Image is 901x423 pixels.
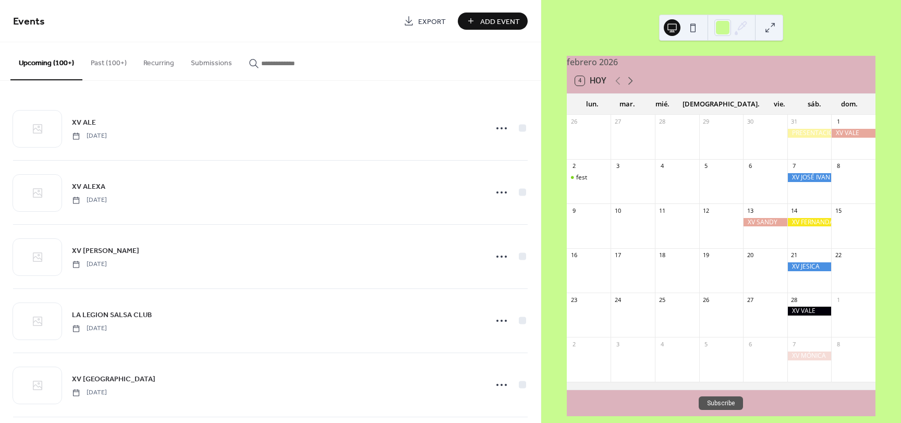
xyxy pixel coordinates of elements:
[658,207,666,214] div: 11
[787,173,832,182] div: XV JOSÉ IVAN
[658,251,666,259] div: 18
[10,42,82,80] button: Upcoming (100+)
[787,307,832,316] div: XV VALE
[614,340,622,348] div: 3
[575,94,610,115] div: lun.
[790,251,798,259] div: 21
[72,246,139,257] span: XV [PERSON_NAME]
[135,42,182,79] button: Recurring
[570,251,578,259] div: 16
[570,296,578,304] div: 23
[787,227,832,236] div: XVI FERNANDA
[72,310,152,321] span: LA LEGION SALSA CLUB
[72,373,155,385] a: XV [GEOGRAPHIC_DATA]
[658,118,666,126] div: 28
[787,129,832,138] div: PRESENTACIÓN REGINA (4 AÑOS)
[614,118,622,126] div: 27
[610,94,645,115] div: mar.
[746,207,754,214] div: 13
[182,42,240,79] button: Submissions
[13,11,45,32] span: Events
[72,182,105,192] span: XV ALEXA
[797,94,832,115] div: sáb.
[746,251,754,259] div: 20
[831,129,875,138] div: XV VALE
[834,207,842,214] div: 15
[790,340,798,348] div: 7
[658,296,666,304] div: 25
[458,13,528,30] button: Add Event
[72,388,107,397] span: [DATE]
[658,340,666,348] div: 4
[567,173,611,182] div: fest
[787,352,832,360] div: XV MÓNICA
[702,251,710,259] div: 19
[614,251,622,259] div: 17
[570,207,578,214] div: 9
[834,118,842,126] div: 1
[702,340,710,348] div: 5
[72,116,96,128] a: XV ALE
[834,162,842,170] div: 8
[702,296,710,304] div: 26
[746,118,754,126] div: 30
[702,162,710,170] div: 5
[746,340,754,348] div: 6
[614,162,622,170] div: 3
[790,118,798,126] div: 31
[480,16,520,27] span: Add Event
[743,218,787,227] div: XV SANDY
[418,16,446,27] span: Export
[576,173,587,182] div: fest
[832,94,867,115] div: dom.
[72,245,139,257] a: XV [PERSON_NAME]
[702,118,710,126] div: 29
[72,309,152,321] a: LA LEGION SALSA CLUB
[746,296,754,304] div: 27
[72,374,155,385] span: XV [GEOGRAPHIC_DATA]
[658,162,666,170] div: 4
[680,94,762,115] div: [DEMOGRAPHIC_DATA].
[571,74,610,88] button: 4Hoy
[790,207,798,214] div: 14
[834,251,842,259] div: 22
[834,296,842,304] div: 1
[614,207,622,214] div: 10
[72,324,107,333] span: [DATE]
[790,162,798,170] div: 7
[790,296,798,304] div: 28
[699,396,743,410] button: Subscribe
[72,196,107,205] span: [DATE]
[72,260,107,269] span: [DATE]
[645,94,680,115] div: mié.
[570,162,578,170] div: 2
[614,296,622,304] div: 24
[72,117,96,128] span: XV ALE
[567,56,875,68] div: febrero 2026
[787,262,832,271] div: XV JESICA
[762,94,797,115] div: vie.
[396,13,454,30] a: Export
[787,218,832,227] div: XV FERNANDA
[702,207,710,214] div: 12
[746,162,754,170] div: 6
[72,131,107,141] span: [DATE]
[570,340,578,348] div: 2
[72,180,105,192] a: XV ALEXA
[570,118,578,126] div: 26
[82,42,135,79] button: Past (100+)
[834,340,842,348] div: 8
